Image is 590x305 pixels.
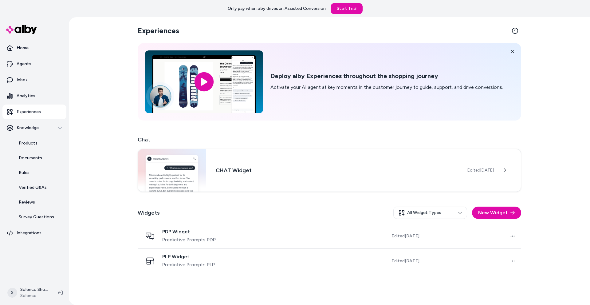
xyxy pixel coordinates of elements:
p: Agents [17,61,31,67]
p: Knowledge [17,125,39,131]
p: Activate your AI agent at key moments in the customer journey to guide, support, and drive conver... [270,84,503,91]
a: Integrations [2,226,66,240]
p: Integrations [17,230,41,236]
button: Knowledge [2,121,66,135]
a: Analytics [2,89,66,103]
h2: Widgets [138,208,160,217]
a: Start Trial [331,3,363,14]
span: Solenco [20,293,48,299]
p: Inbox [17,77,28,83]
span: Edited [DATE] [391,258,419,264]
span: Predictive Prompts PDP [162,236,216,244]
a: Verified Q&As [13,180,66,195]
span: PDP Widget [162,229,216,235]
p: Experiences [17,109,41,115]
span: Edited [DATE] [391,233,419,239]
img: Chat widget [138,149,206,192]
span: S [7,288,17,298]
p: Verified Q&As [19,184,47,191]
p: Survey Questions [19,214,54,220]
a: Survey Questions [13,210,66,224]
p: Only pay when alby drives an Assisted Conversion [228,6,326,12]
a: Documents [13,151,66,165]
span: Predictive Prompts PLP [162,261,215,268]
p: Analytics [17,93,35,99]
a: Rules [13,165,66,180]
p: Reviews [19,199,35,205]
h2: Chat [138,135,521,144]
button: New Widget [472,207,521,219]
a: Chat widgetCHAT WidgetEdited[DATE] [138,149,521,192]
a: Inbox [2,73,66,87]
a: Home [2,41,66,55]
a: Experiences [2,105,66,119]
p: Rules [19,170,29,176]
a: Agents [2,57,66,71]
h3: CHAT Widget [216,166,458,175]
button: All Widget Types [393,207,467,219]
span: PLP Widget [162,254,215,260]
p: Documents [19,155,42,161]
a: Reviews [13,195,66,210]
h2: Experiences [138,26,179,36]
p: Products [19,140,37,146]
span: Edited [DATE] [467,167,494,173]
p: Home [17,45,29,51]
a: Products [13,136,66,151]
button: SSolenco ShopifySolenco [4,283,53,303]
img: alby Logo [6,25,37,34]
h2: Deploy alby Experiences throughout the shopping journey [270,72,503,80]
p: Solenco Shopify [20,287,48,293]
